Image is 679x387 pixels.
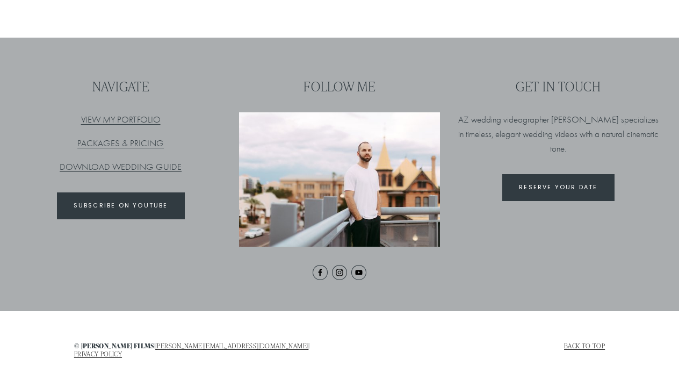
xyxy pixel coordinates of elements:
a: PACKAGES & PRICING [77,138,164,148]
a: DOWNLOAD WEDDING GUIDE [60,162,182,172]
h3: NAVIGATE [20,78,221,94]
a: YouTube [351,265,366,280]
a: [PERSON_NAME][EMAIL_ADDRESS][DOMAIN_NAME] [155,342,308,350]
a: PRIVACY POLICY [74,350,122,358]
h3: FOLLOW ME [239,78,439,94]
a: RESERVE YOUR DATE [502,174,615,201]
h4: | | [74,342,337,358]
a: VIEW MY PORTFOLIO [81,114,161,125]
a: Facebook [313,265,328,280]
h3: GET IN TOUCH [458,78,659,94]
a: Instagram [332,265,347,280]
strong: © [PERSON_NAME] films [74,341,154,350]
a: SUBSCRIBE ON YOUTUBE [57,192,185,219]
a: Back to top [564,342,605,350]
p: AZ wedding videographer [PERSON_NAME] specializes in timeless, elegant wedding videos with a natu... [458,112,659,156]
